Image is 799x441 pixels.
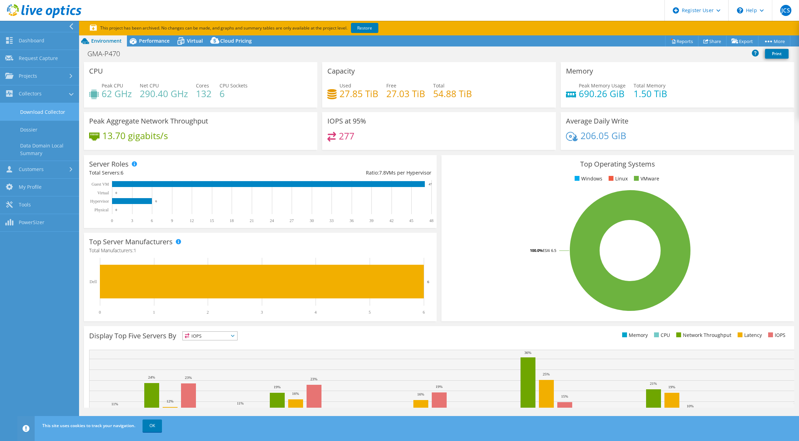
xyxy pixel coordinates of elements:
[171,218,173,223] text: 9
[290,218,294,223] text: 27
[196,82,209,89] span: Cores
[675,331,731,339] li: Network Throughput
[607,175,628,183] li: Linux
[652,331,670,339] li: CPU
[765,49,789,59] a: Print
[369,310,371,315] text: 5
[726,36,758,46] a: Export
[89,67,103,75] h3: CPU
[620,331,648,339] li: Memory
[237,401,244,405] text: 11%
[379,169,386,176] span: 7.8
[89,247,431,254] h4: Total Manufacturers:
[369,218,373,223] text: 39
[447,160,789,168] h3: Top Operating Systems
[220,90,248,97] h4: 6
[134,247,136,254] span: 1
[220,37,252,44] span: Cloud Pricing
[634,90,667,97] h4: 1.50 TiB
[274,385,281,389] text: 19%
[92,182,109,187] text: Guest VM
[90,199,109,204] text: Hypervisor
[386,90,425,97] h4: 27.03 TiB
[632,175,659,183] li: VMware
[89,160,129,168] h3: Server Roles
[155,200,157,203] text: 6
[351,23,378,33] a: Restore
[409,218,413,223] text: 45
[97,190,109,195] text: Virtual
[340,90,378,97] h4: 27.85 TiB
[566,117,628,125] h3: Average Daily Write
[196,90,212,97] h4: 132
[429,218,433,223] text: 48
[89,238,173,246] h3: Top Server Manufacturers
[111,218,113,223] text: 0
[185,375,192,380] text: 23%
[91,37,122,44] span: Environment
[140,82,159,89] span: Net CPU
[386,82,396,89] span: Free
[327,117,366,125] h3: IOPS at 95%
[99,310,101,315] text: 0
[327,67,355,75] h3: Capacity
[250,218,254,223] text: 21
[260,169,431,177] div: Ratio: VMs per Hypervisor
[329,218,334,223] text: 33
[210,218,214,223] text: 15
[102,82,123,89] span: Peak CPU
[220,82,248,89] span: CPU Sockets
[270,218,274,223] text: 24
[433,82,445,89] span: Total
[543,372,550,376] text: 25%
[543,248,556,253] tspan: ESXi 6.5
[151,218,153,223] text: 6
[766,331,785,339] li: IOPS
[148,375,155,379] text: 24%
[758,36,790,46] a: More
[166,399,173,403] text: 12%
[111,402,118,406] text: 11%
[102,90,132,97] h4: 62 GHz
[581,132,626,139] h4: 206.05 GiB
[115,191,117,195] text: 0
[187,37,203,44] span: Virtual
[436,384,443,389] text: 19%
[89,117,208,125] h3: Peak Aggregate Network Throughput
[115,208,117,212] text: 0
[429,183,432,186] text: 47
[698,36,727,46] a: Share
[230,218,234,223] text: 18
[687,404,694,408] text: 10%
[315,310,317,315] text: 4
[42,423,135,429] span: This site uses cookies to track your navigation.
[190,218,194,223] text: 12
[339,132,354,140] h4: 277
[140,90,188,97] h4: 290.40 GHz
[665,36,698,46] a: Reports
[530,248,543,253] tspan: 100.0%
[261,310,263,315] text: 3
[780,5,791,16] span: JCS
[131,218,133,223] text: 3
[102,132,168,139] h4: 13.70 gigabits/s
[573,175,602,183] li: Windows
[84,50,131,58] h1: GMA-P470
[153,310,155,315] text: 1
[566,67,593,75] h3: Memory
[668,385,675,389] text: 19%
[389,218,394,223] text: 42
[94,207,109,212] text: Physical
[207,310,209,315] text: 2
[423,310,425,315] text: 6
[340,82,351,89] span: Used
[183,332,237,340] span: IOPS
[139,37,170,44] span: Performance
[427,280,429,284] text: 6
[561,394,568,398] text: 15%
[634,82,665,89] span: Total Memory
[143,419,162,432] a: OK
[310,377,317,381] text: 23%
[579,90,626,97] h4: 690.26 GiB
[737,7,743,14] svg: \n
